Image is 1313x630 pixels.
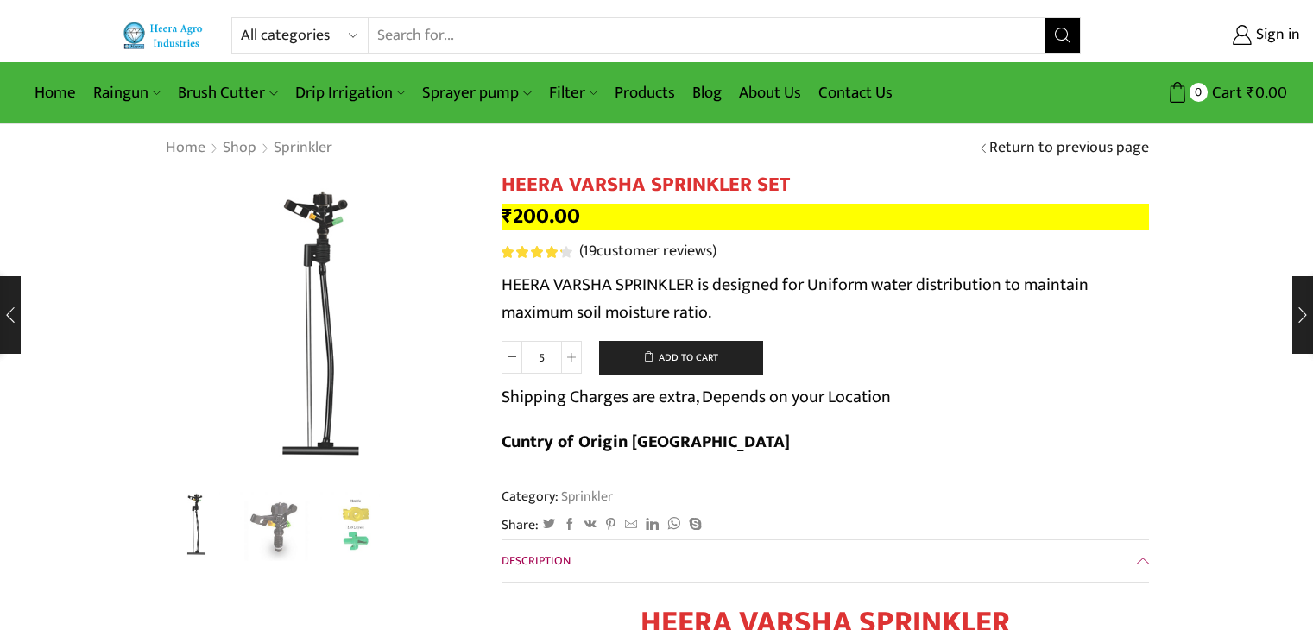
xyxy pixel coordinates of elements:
a: Products [606,72,684,113]
li: 3 / 3 [320,492,392,561]
a: Raingun [85,72,169,113]
button: Add to cart [599,341,763,375]
h1: HEERA VARSHA SPRINKLER SET [502,173,1149,198]
span: 19 [583,238,597,264]
a: Brush Cutter [169,72,286,113]
a: Sprinkler [273,137,333,160]
span: Category: [502,487,613,507]
a: Description [502,540,1149,582]
a: Sign in [1107,20,1300,51]
span: Cart [1208,81,1242,104]
div: Rated 4.37 out of 5 [502,246,571,258]
a: Drip Irrigation [287,72,413,113]
p: Shipping Charges are extra, Depends on your Location [502,383,891,411]
a: Filter [540,72,606,113]
span: Sign in [1252,24,1300,47]
b: Cuntry of Origin [GEOGRAPHIC_DATA] [502,427,790,457]
button: Search button [1045,18,1080,53]
span: 0 [1190,83,1208,101]
a: About Us [730,72,810,113]
span: ₹ [1247,79,1255,106]
a: Sprayer pump [413,72,540,113]
span: HEERA VARSHA SPRINKLER is designed for Uniform water distribution to maintain maximum soil moistu... [502,270,1089,327]
div: 1 / 3 [165,173,476,483]
bdi: 200.00 [502,198,580,234]
a: Blog [684,72,730,113]
input: Search for... [369,18,1046,53]
input: Product quantity [522,341,561,374]
a: Shop [222,137,257,160]
bdi: 0.00 [1247,79,1287,106]
a: nozzle [320,492,392,564]
span: Share: [502,515,539,535]
span: ₹ [502,198,513,234]
li: 1 / 3 [161,492,232,561]
a: 0 Cart ₹0.00 [1098,77,1287,109]
a: Home [165,137,206,160]
a: 1 [240,492,312,564]
a: (19customer reviews) [579,241,716,263]
img: Impact Mini Sprinkler [161,489,232,561]
img: Impact Mini Sprinkler [165,173,476,483]
a: Contact Us [810,72,901,113]
span: 19 [502,246,575,258]
li: 2 / 3 [240,492,312,561]
span: Description [502,551,571,570]
span: Rated out of 5 based on customer ratings [502,246,563,258]
a: Return to previous page [989,137,1149,160]
nav: Breadcrumb [165,137,333,160]
a: Home [26,72,85,113]
a: Sprinkler [559,485,613,507]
